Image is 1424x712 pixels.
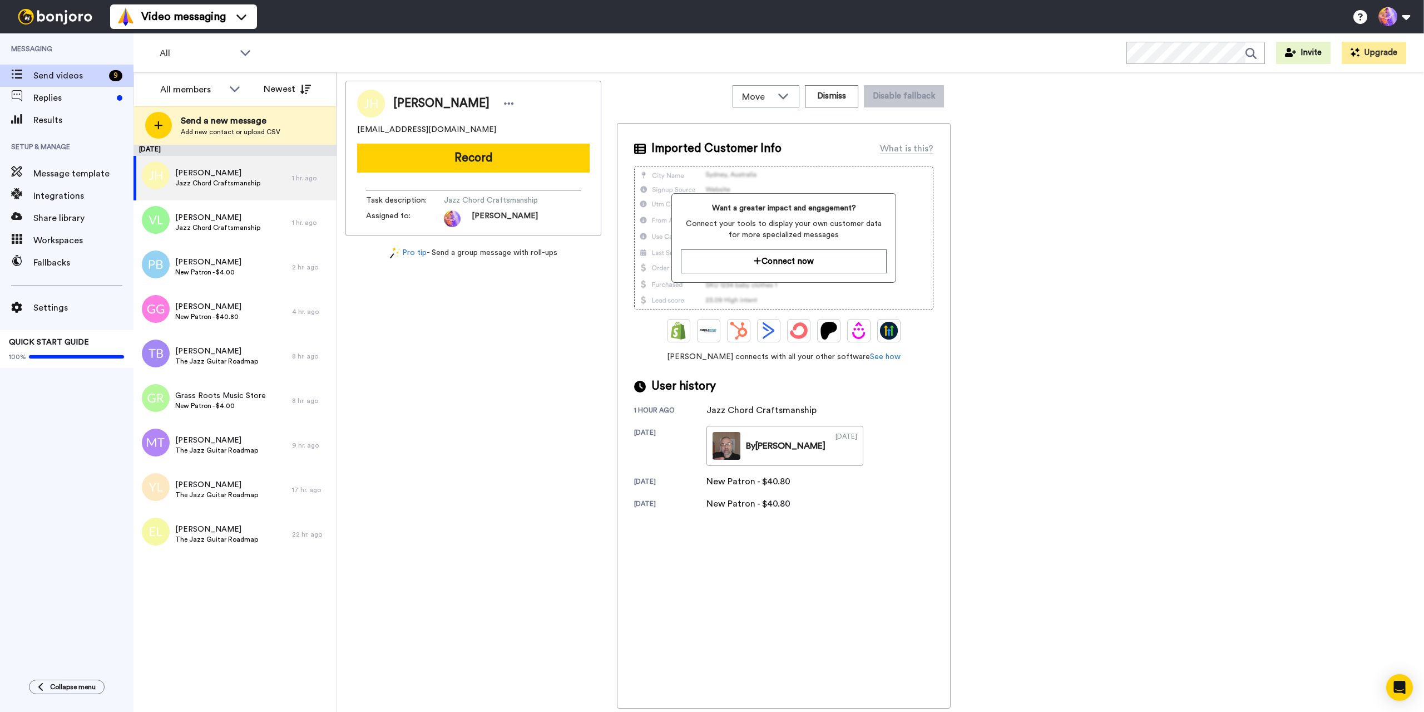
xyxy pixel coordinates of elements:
span: Share library [33,212,133,225]
span: [PERSON_NAME] connects with all your other software [634,351,933,362]
div: All members [160,83,224,96]
span: All [160,47,234,60]
a: See how [870,353,901,361]
img: jh.png [142,161,170,189]
span: Fallbacks [33,256,133,269]
span: Settings [33,301,133,315]
img: Hubspot [730,322,748,340]
span: Want a greater impact and engagement? [681,203,886,214]
img: pb.png [142,251,170,278]
span: Results [33,114,133,127]
span: Grass Roots Music Store [175,390,266,401]
button: Record [357,144,590,173]
button: Upgrade [1342,42,1406,64]
span: Assigned to: [366,210,444,227]
div: - Send a group message with roll-ups [345,247,601,259]
img: bj-logo-header-white.svg [13,9,97,24]
div: 1 hr. ago [292,218,331,227]
span: Send videos [33,69,105,82]
span: New Patron - $4.00 [175,268,241,277]
span: QUICK START GUIDE [9,338,89,346]
div: [DATE] [634,428,706,466]
span: Message template [33,167,133,180]
img: Drip [850,322,868,340]
img: Patreon [820,322,838,340]
span: New Patron - $4.00 [175,401,266,410]
div: 17 hr. ago [292,485,331,494]
img: Image of Justin Herz [357,90,385,117]
span: [PERSON_NAME] [175,346,258,357]
span: Imported Customer Info [651,140,782,157]
span: Jazz Chord Craftsmanship [175,179,260,188]
span: The Jazz Guitar Roadmap [175,357,258,366]
button: Connect now [681,249,886,273]
span: The Jazz Guitar Roadmap [175,490,258,499]
div: Open Intercom Messenger [1386,674,1413,701]
div: New Patron - $40.80 [706,497,790,510]
span: Replies [33,91,112,105]
span: User history [651,378,716,395]
img: mt.png [142,429,170,456]
img: b92784a3-2843-44ff-bf66-990419017a98-thumb.jpg [713,432,740,460]
div: 9 [109,70,122,81]
img: gg.png [142,295,170,323]
span: [EMAIL_ADDRESS][DOMAIN_NAME] [357,124,496,135]
img: ConvertKit [790,322,808,340]
img: Shopify [670,322,688,340]
span: The Jazz Guitar Roadmap [175,535,258,544]
div: 8 hr. ago [292,352,331,361]
div: 1 hour ago [634,406,706,417]
span: Collapse menu [50,682,96,691]
button: Invite [1276,42,1331,64]
div: [DATE] [835,432,857,460]
div: [DATE] [634,499,706,510]
span: [PERSON_NAME] [175,524,258,535]
div: [DATE] [634,477,706,488]
span: New Patron - $40.80 [175,312,241,321]
div: By [PERSON_NAME] [746,439,825,453]
img: vl.png [142,206,170,234]
button: Collapse menu [29,680,105,694]
img: vm-color.svg [117,8,135,26]
span: [PERSON_NAME] [175,212,260,223]
a: By[PERSON_NAME][DATE] [706,426,863,466]
img: ActiveCampaign [760,322,778,340]
button: Disable fallback [864,85,944,107]
span: Jazz Chord Craftsmanship [444,195,550,206]
div: 22 hr. ago [292,530,331,539]
div: 8 hr. ago [292,396,331,405]
img: Ontraport [700,322,718,340]
img: el.png [142,518,170,546]
img: gr.png [142,384,170,412]
span: Video messaging [141,9,226,24]
span: Move [742,90,772,104]
div: [DATE] [133,145,337,156]
div: What is this? [880,142,933,155]
span: [PERSON_NAME] [175,435,258,446]
img: yl.png [142,473,170,501]
span: [PERSON_NAME] [393,95,489,112]
span: Jazz Chord Craftsmanship [175,223,260,232]
div: 4 hr. ago [292,307,331,316]
a: Pro tip [390,247,427,259]
span: Workspaces [33,234,133,247]
span: Send a new message [181,114,280,127]
span: [PERSON_NAME] [472,210,538,227]
span: Task description : [366,195,444,206]
span: Add new contact or upload CSV [181,127,280,136]
div: 1 hr. ago [292,174,331,183]
div: Jazz Chord Craftsmanship [706,404,817,417]
span: [PERSON_NAME] [175,168,260,179]
div: 9 hr. ago [292,441,331,450]
div: New Patron - $40.80 [706,475,790,488]
span: [PERSON_NAME] [175,257,241,268]
span: Integrations [33,189,133,203]
img: magic-wand.svg [390,247,400,259]
span: The Jazz Guitar Roadmap [175,446,258,455]
div: 2 hr. ago [292,263,331,272]
img: tb.png [142,340,170,367]
span: [PERSON_NAME] [175,301,241,312]
span: Connect your tools to display your own customer data for more specialized messages [681,218,886,240]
